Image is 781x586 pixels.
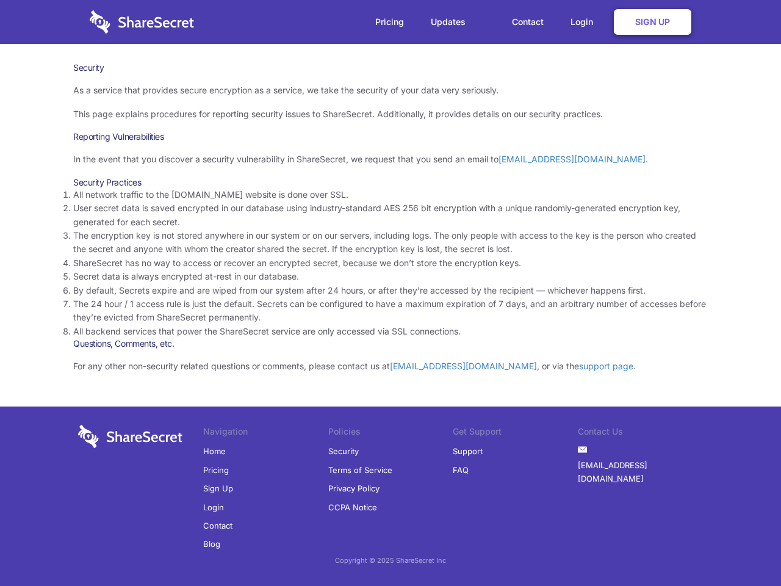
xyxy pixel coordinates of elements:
[73,284,708,297] li: By default, Secrets expire and are wiped from our system after 24 hours, or after they’re accesse...
[363,3,416,41] a: Pricing
[90,10,194,34] img: logo-wordmark-white-trans-d4663122ce5f474addd5e946df7df03e33cb6a1c49d2221995e7729f52c070b2.svg
[500,3,556,41] a: Contact
[390,361,537,371] a: [EMAIL_ADDRESS][DOMAIN_NAME]
[78,425,182,448] img: logo-wordmark-white-trans-d4663122ce5f474addd5e946df7df03e33cb6a1c49d2221995e7729f52c070b2.svg
[614,9,691,35] a: Sign Up
[73,256,708,270] li: ShareSecret has no way to access or recover an encrypted secret, because we don’t store the encry...
[73,270,708,283] li: Secret data is always encrypted at-rest in our database.
[73,325,708,338] li: All backend services that power the ShareSecret service are only accessed via SSL connections.
[203,479,233,497] a: Sign Up
[73,188,708,201] li: All network traffic to the [DOMAIN_NAME] website is done over SSL.
[203,442,226,460] a: Home
[73,201,708,229] li: User secret data is saved encrypted in our database using industry-standard AES 256 bit encryptio...
[453,461,469,479] a: FAQ
[578,425,703,442] li: Contact Us
[558,3,611,41] a: Login
[73,107,708,121] p: This page explains procedures for reporting security issues to ShareSecret. Additionally, it prov...
[73,177,708,188] h3: Security Practices
[73,297,708,325] li: The 24 hour / 1 access rule is just the default. Secrets can be configured to have a maximum expi...
[453,425,578,442] li: Get Support
[73,338,708,349] h3: Questions, Comments, etc.
[203,498,224,516] a: Login
[579,361,633,371] a: support page
[73,131,708,142] h3: Reporting Vulnerabilities
[203,535,220,553] a: Blog
[328,461,392,479] a: Terms of Service
[73,84,708,97] p: As a service that provides secure encryption as a service, we take the security of your data very...
[203,461,229,479] a: Pricing
[203,425,328,442] li: Navigation
[328,479,380,497] a: Privacy Policy
[453,442,483,460] a: Support
[73,229,708,256] li: The encryption key is not stored anywhere in our system or on our servers, including logs. The on...
[328,498,377,516] a: CCPA Notice
[328,425,453,442] li: Policies
[203,516,232,535] a: Contact
[578,456,703,488] a: [EMAIL_ADDRESS][DOMAIN_NAME]
[328,442,359,460] a: Security
[73,153,708,166] p: In the event that you discover a security vulnerability in ShareSecret, we request that you send ...
[73,360,708,373] p: For any other non-security related questions or comments, please contact us at , or via the .
[73,62,708,73] h1: Security
[498,154,646,164] a: [EMAIL_ADDRESS][DOMAIN_NAME]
